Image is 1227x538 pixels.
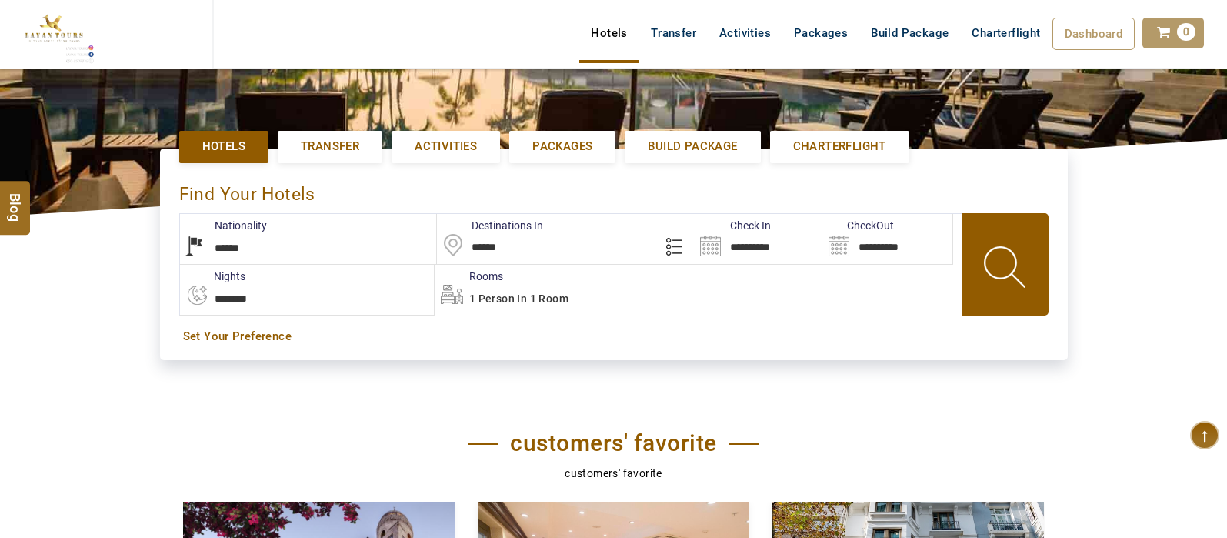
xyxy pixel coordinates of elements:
label: Rooms [435,269,503,284]
span: Transfer [301,139,359,155]
label: Check In [695,218,771,233]
a: Packages [782,18,859,48]
span: 0 [1177,23,1195,41]
span: Packages [532,139,592,155]
img: The Royal Line Holidays [12,6,95,65]
label: Nationality [180,218,267,233]
span: Charterflight [972,26,1040,40]
label: Destinations In [437,218,543,233]
span: Charterflight [793,139,886,155]
a: Activities [708,18,782,48]
span: Activities [415,139,477,155]
a: Charterflight [770,131,909,162]
a: Transfer [639,18,708,48]
a: Charterflight [960,18,1052,48]
a: 0 [1142,18,1204,48]
label: nights [179,269,245,284]
p: customers' favorite [183,465,1045,482]
span: Build Package [648,139,737,155]
input: Search [695,214,824,264]
a: Hotels [179,131,268,162]
a: Set Your Preference [183,329,1045,345]
a: Transfer [278,131,382,162]
span: Dashboard [1065,27,1123,41]
span: 1 Person in 1 Room [469,292,568,305]
a: Build Package [625,131,760,162]
a: Packages [509,131,615,162]
a: Build Package [859,18,960,48]
span: Hotels [202,139,245,155]
div: Find Your Hotels [179,168,1049,213]
a: Activities [392,131,500,162]
h2: customers' favorite [468,429,759,457]
a: Hotels [579,18,639,48]
input: Search [824,214,952,264]
span: Blog [5,192,25,206]
label: CheckOut [824,218,894,233]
